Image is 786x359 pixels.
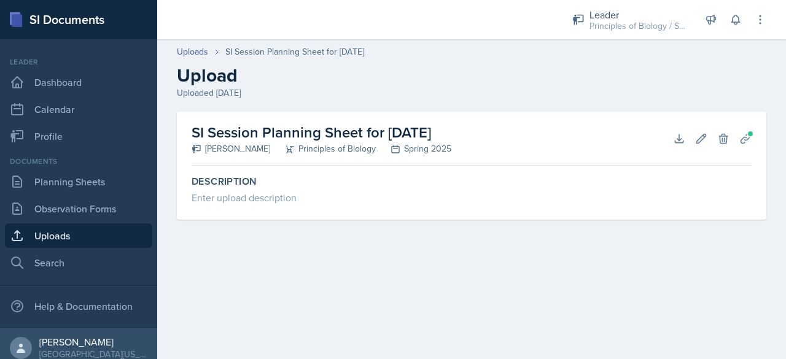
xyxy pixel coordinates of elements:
[225,45,364,58] div: SI Session Planning Sheet for [DATE]
[192,122,451,144] h2: SI Session Planning Sheet for [DATE]
[5,196,152,221] a: Observation Forms
[5,56,152,68] div: Leader
[589,20,688,33] div: Principles of Biology / Spring 2025
[270,142,376,155] div: Principles of Biology
[589,7,688,22] div: Leader
[376,142,451,155] div: Spring 2025
[177,45,208,58] a: Uploads
[5,223,152,248] a: Uploads
[5,169,152,194] a: Planning Sheets
[39,336,147,348] div: [PERSON_NAME]
[5,156,152,167] div: Documents
[177,87,766,99] div: Uploaded [DATE]
[177,64,766,87] h2: Upload
[5,97,152,122] a: Calendar
[192,190,752,205] div: Enter upload description
[192,176,752,188] label: Description
[5,250,152,275] a: Search
[5,70,152,95] a: Dashboard
[5,294,152,318] div: Help & Documentation
[192,142,270,155] div: [PERSON_NAME]
[5,124,152,149] a: Profile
